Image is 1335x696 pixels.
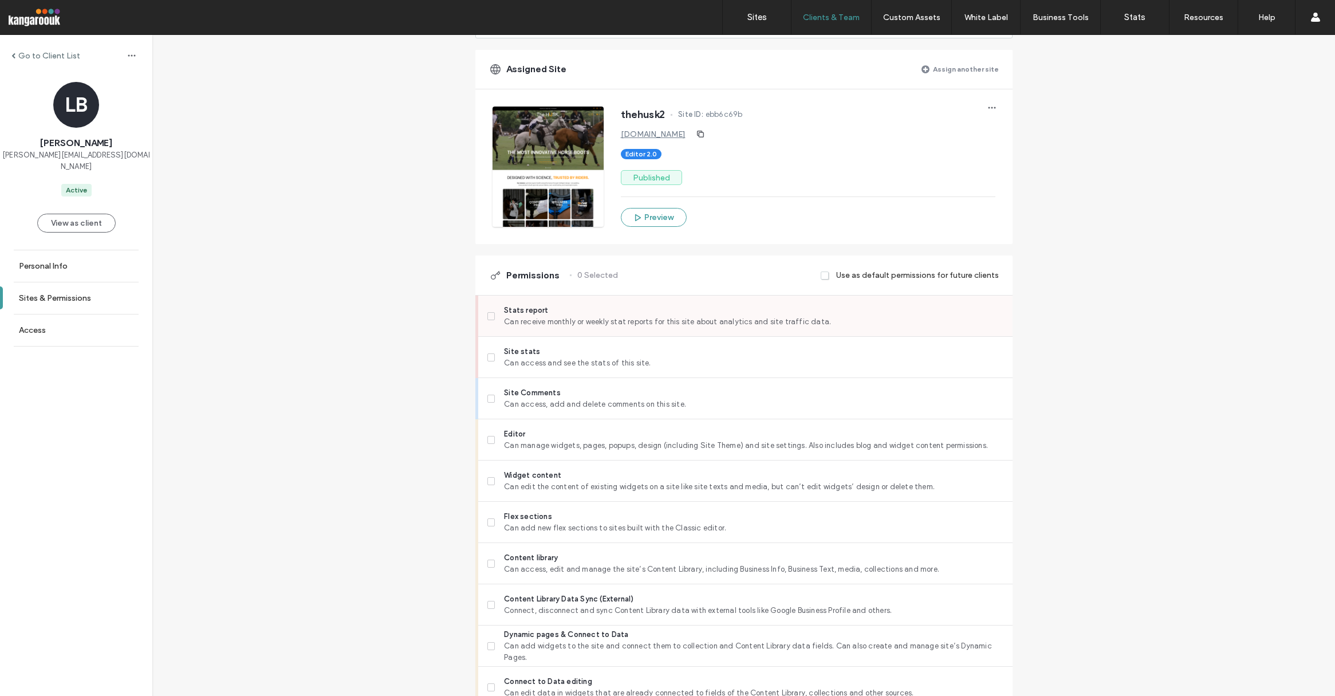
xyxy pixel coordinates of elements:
label: Resources [1184,13,1223,22]
span: Site stats [504,346,1003,357]
label: Assign another site [933,59,999,79]
span: Content library [504,552,1003,564]
span: Can edit the content of existing widgets on a site like site texts and media, but can’t edit widg... [504,481,1003,493]
a: [DOMAIN_NAME] [621,129,686,139]
span: Can manage widgets, pages, popups, design (including Site Theme) and site settings. Also includes... [504,440,1003,451]
span: Connect, disconnect and sync Content Library data with external tools like Google Business Profil... [504,605,1003,616]
span: Can access, add and delete comments on this site. [504,399,1003,410]
span: Stats report [504,305,1003,316]
label: 0 Selected [577,265,618,286]
span: Permissions [506,269,560,282]
button: View as client [37,214,116,233]
label: Business Tools [1033,13,1089,22]
span: Editor [504,428,1003,440]
label: Sites [747,12,767,22]
div: Active [66,185,87,195]
label: Published [621,170,682,185]
span: ebb6c69b [706,109,743,120]
span: Can add widgets to the site and connect them to collection and Content Library data fields. Can a... [504,640,1003,663]
div: LB [53,82,99,128]
label: Access [19,325,46,335]
span: Help [26,8,50,18]
span: Can access and see the stats of this site. [504,357,1003,369]
span: Dynamic pages & Connect to Data [504,629,1003,640]
label: Go to Client List [18,51,80,61]
span: Widget content [504,470,1003,481]
span: Can access, edit and manage the site’s Content Library, including Business Info, Business Text, m... [504,564,1003,575]
span: Editor 2.0 [625,149,657,159]
span: Flex sections [504,511,1003,522]
label: Custom Assets [883,13,940,22]
label: Use as default permissions for future clients [836,265,999,286]
label: Personal Info [19,261,68,271]
label: Clients & Team [803,13,860,22]
span: Site ID: [678,109,703,120]
span: thehusk2 [621,109,665,120]
label: Sites & Permissions [19,293,91,303]
span: Site Comments [504,387,1003,399]
span: Can receive monthly or weekly stat reports for this site about analytics and site traffic data. [504,316,1003,328]
span: Assigned Site [506,63,566,76]
span: Content Library Data Sync (External) [504,593,1003,605]
span: [PERSON_NAME] [40,137,112,150]
span: Connect to Data editing [504,676,1003,687]
span: Can add new flex sections to sites built with the Classic editor. [504,522,1003,534]
button: Preview [621,208,687,227]
label: Stats [1124,12,1145,22]
label: White Label [964,13,1008,22]
label: Help [1258,13,1275,22]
